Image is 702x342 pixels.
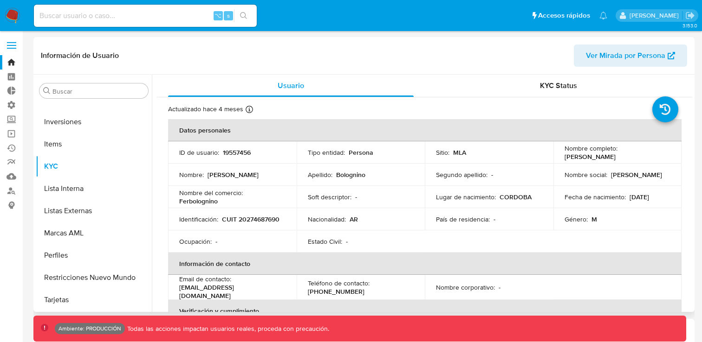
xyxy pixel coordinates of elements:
[179,215,218,223] p: Identificación :
[208,171,259,179] p: [PERSON_NAME]
[278,80,304,91] span: Usuario
[36,266,152,289] button: Restricciones Nuevo Mundo
[179,189,243,197] p: Nombre del comercio :
[168,253,682,275] th: Información de contacto
[308,193,351,201] p: Soft descriptor :
[574,44,687,67] button: Ver Mirada por Persona
[453,148,466,157] p: MLA
[685,11,695,20] a: Salir
[308,215,346,223] p: Nacionalidad :
[591,215,597,223] p: M
[436,171,487,179] p: Segundo apellido :
[611,171,662,179] p: [PERSON_NAME]
[346,237,348,246] p: -
[350,215,358,223] p: AR
[36,177,152,200] button: Lista Interna
[36,133,152,155] button: Items
[179,237,212,246] p: Ocupación :
[565,193,626,201] p: Fecha de nacimiento :
[599,12,607,19] a: Notificaciones
[227,11,230,20] span: s
[436,215,490,223] p: País de residencia :
[308,279,370,287] p: Teléfono de contacto :
[355,193,357,201] p: -
[565,215,588,223] p: Género :
[565,144,617,152] p: Nombre completo :
[179,197,218,205] p: Ferbolognino
[41,51,119,60] h1: Información de Usuario
[179,171,204,179] p: Nombre :
[168,300,682,322] th: Verificación y cumplimiento
[494,215,495,223] p: -
[36,200,152,222] button: Listas Externas
[36,222,152,244] button: Marcas AML
[308,148,345,157] p: Tipo entidad :
[565,171,607,179] p: Nombre social :
[58,327,121,330] p: Ambiente: PRODUCCIÓN
[586,44,665,67] span: Ver Mirada por Persona
[540,80,577,91] span: KYC Status
[36,155,152,177] button: KYC
[491,171,493,179] p: -
[436,193,496,201] p: Lugar de nacimiento :
[336,171,365,179] p: Bolognino
[223,148,251,157] p: 19557456
[308,171,332,179] p: Apellido :
[500,193,532,201] p: CORDOBA
[630,11,682,20] p: fernando.bolognino@mercadolibre.com
[34,10,257,22] input: Buscar usuario o caso...
[179,283,282,300] p: [EMAIL_ADDRESS][DOMAIN_NAME]
[179,275,231,283] p: Email de contacto :
[436,148,449,157] p: Sitio :
[565,152,616,161] p: [PERSON_NAME]
[52,87,144,95] input: Buscar
[538,11,590,20] span: Accesos rápidos
[308,287,364,296] p: [PHONE_NUMBER]
[168,119,682,141] th: Datos personales
[436,283,495,291] p: Nombre corporativo :
[36,244,152,266] button: Perfiles
[215,237,217,246] p: -
[214,11,221,20] span: ⌥
[43,87,51,95] button: Buscar
[308,237,342,246] p: Estado Civil :
[36,111,152,133] button: Inversiones
[179,148,219,157] p: ID de usuario :
[168,105,243,114] p: Actualizado hace 4 meses
[499,283,500,291] p: -
[222,215,279,223] p: CUIT 20274687690
[234,9,253,22] button: search-icon
[349,148,373,157] p: Persona
[630,193,649,201] p: [DATE]
[36,289,152,311] button: Tarjetas
[125,324,329,333] p: Todas las acciones impactan usuarios reales, proceda con precaución.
